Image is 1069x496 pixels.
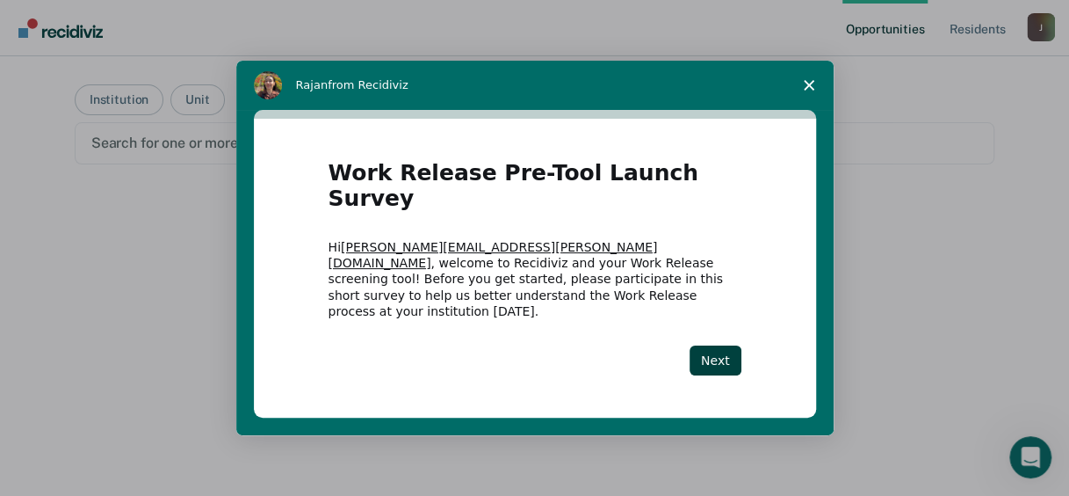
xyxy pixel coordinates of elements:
h1: Work Release Pre-Tool Launch Survey [329,161,741,222]
span: Close survey [784,61,834,110]
span: from Recidiviz [328,78,408,91]
a: [PERSON_NAME][EMAIL_ADDRESS][PERSON_NAME][DOMAIN_NAME] [329,240,658,270]
span: Rajan [296,78,329,91]
button: Next [690,346,741,376]
img: Profile image for Rajan [254,71,282,99]
div: Hi , welcome to Recidiviz and your Work Release screening tool! Before you get started, please pa... [329,239,741,319]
